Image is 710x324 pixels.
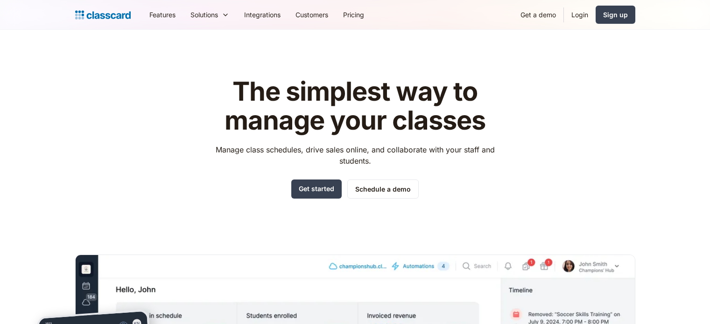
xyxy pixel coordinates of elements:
[190,10,218,20] div: Solutions
[596,6,635,24] a: Sign up
[183,4,237,25] div: Solutions
[142,4,183,25] a: Features
[513,4,563,25] a: Get a demo
[75,8,131,21] a: home
[603,10,628,20] div: Sign up
[291,179,342,199] a: Get started
[336,4,372,25] a: Pricing
[207,144,503,166] p: Manage class schedules, drive sales online, and collaborate with your staff and students.
[207,77,503,135] h1: The simplest way to manage your classes
[288,4,336,25] a: Customers
[237,4,288,25] a: Integrations
[564,4,596,25] a: Login
[347,179,419,199] a: Schedule a demo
